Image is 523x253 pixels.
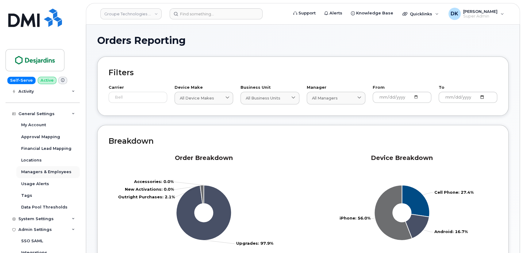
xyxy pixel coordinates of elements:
[175,92,233,104] a: All Device Makes
[240,86,299,90] label: Business Unit
[373,86,431,90] label: From
[434,229,468,234] tspan: Android: 16.7%
[118,195,175,200] tspan: Outright Purchases: 2.1%
[307,86,365,90] label: Manager
[246,95,280,101] span: All Business Units
[125,187,174,192] tspan: New Activations: 0.0%
[240,92,299,104] a: All Business Units
[180,95,214,101] span: All Device Makes
[434,190,474,195] tspan: Cell Phone: 27.4%
[109,86,167,90] label: Carrier
[134,179,174,184] tspan: Accessories: 0.0%
[175,86,233,90] label: Device Make
[307,92,365,104] a: All Managers
[340,216,371,221] tspan: iPhone: 56.0%
[236,241,273,246] tspan: Upgrades: 97.9%
[109,154,299,162] h2: Order Breakdown
[312,95,338,101] span: All Managers
[109,136,497,146] h2: Breakdown
[109,68,497,77] h2: Filters
[97,36,186,45] span: Orders Reporting
[307,154,498,162] h2: Device Breakdown
[439,86,497,90] label: To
